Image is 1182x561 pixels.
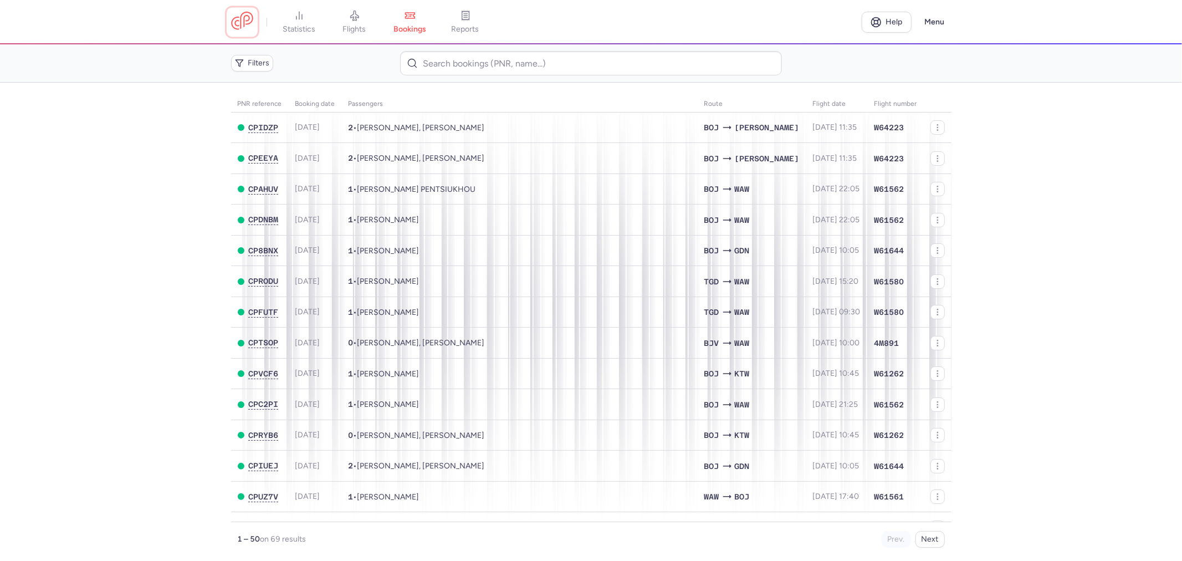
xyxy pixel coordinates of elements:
[382,10,438,34] a: bookings
[357,400,419,409] span: Alena NAVITSKAYA
[295,492,320,501] span: [DATE]
[735,276,750,288] span: WAW
[295,215,320,225] span: [DATE]
[349,123,485,132] span: •
[249,461,279,470] span: CPIUEJ
[704,337,719,349] span: BJV
[813,369,859,378] span: [DATE] 10:45
[249,369,279,379] button: CPVCF6
[349,246,419,256] span: •
[349,461,485,471] span: •
[249,154,279,162] span: CPEEYA
[735,121,800,134] span: [PERSON_NAME]
[813,400,858,409] span: [DATE] 21:25
[704,522,719,534] span: BOJ
[357,308,419,317] span: Anastasiia KURIATENKO
[735,183,750,195] span: WAW
[735,368,750,380] span: KTW
[349,338,354,347] span: 0
[349,277,419,286] span: •
[349,215,354,224] span: 1
[349,154,354,162] span: 2
[735,244,750,257] span: GDN
[349,185,354,193] span: 1
[882,531,911,548] button: Prev.
[295,430,320,440] span: [DATE]
[704,368,719,380] span: BOJ
[248,59,270,68] span: Filters
[874,276,904,287] span: W61580
[357,123,485,132] span: Iryna HRYNKO, Sofiia HRYNKO
[357,154,485,163] span: Agata LEPEK, Marek LEPEK
[349,277,354,285] span: 1
[283,24,315,34] span: statistics
[735,429,750,441] span: KTW
[249,308,279,317] button: CPFUTF
[260,534,306,544] span: on 69 results
[295,461,320,471] span: [DATE]
[874,153,904,164] span: W64223
[231,96,289,113] th: PNR reference
[874,368,904,379] span: W61262
[342,96,698,113] th: Passengers
[249,308,279,317] span: CPFUTF
[295,184,320,193] span: [DATE]
[349,154,485,163] span: •
[295,369,320,378] span: [DATE]
[874,183,904,195] span: W61562
[704,429,719,441] span: BOJ
[915,531,945,548] button: Next
[295,123,320,132] span: [DATE]
[249,277,279,286] button: CPRODU
[249,338,279,348] button: CPTSOP
[704,183,719,195] span: BOJ
[813,184,860,193] span: [DATE] 22:05
[813,430,859,440] span: [DATE] 10:45
[249,400,279,409] span: CPC2PI
[349,185,476,194] span: •
[704,152,719,165] span: BOJ
[813,215,860,225] span: [DATE] 22:05
[295,400,320,409] span: [DATE]
[874,399,904,410] span: W61562
[813,154,857,163] span: [DATE] 11:35
[704,214,719,226] span: BOJ
[349,400,419,409] span: •
[874,491,904,502] span: W61561
[349,369,354,378] span: 1
[349,400,354,409] span: 1
[249,431,279,440] button: CPRYB6
[272,10,327,34] a: statistics
[813,461,859,471] span: [DATE] 10:05
[249,215,279,225] button: CPDNBM
[813,492,859,501] span: [DATE] 17:40
[735,214,750,226] span: WAW
[704,121,719,134] span: BOJ
[874,245,904,256] span: W61644
[249,400,279,409] button: CPC2PI
[343,24,366,34] span: flights
[357,492,419,502] span: Margarita SKOWRON
[357,277,419,286] span: Oleg MELNYCHUK
[249,492,279,502] button: CPUZ7V
[735,491,750,503] span: BOJ
[349,492,419,502] span: •
[393,24,426,34] span: bookings
[295,246,320,255] span: [DATE]
[704,460,719,472] span: BOJ
[735,337,750,349] span: WAW
[813,277,859,286] span: [DATE] 15:20
[349,461,354,470] span: 2
[349,215,419,225] span: •
[295,277,320,286] span: [DATE]
[735,460,750,472] span: GDN
[349,246,354,255] span: 1
[349,369,419,379] span: •
[295,154,320,163] span: [DATE]
[874,307,904,318] span: W61580
[249,154,279,163] button: CPEEYA
[698,96,806,113] th: Route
